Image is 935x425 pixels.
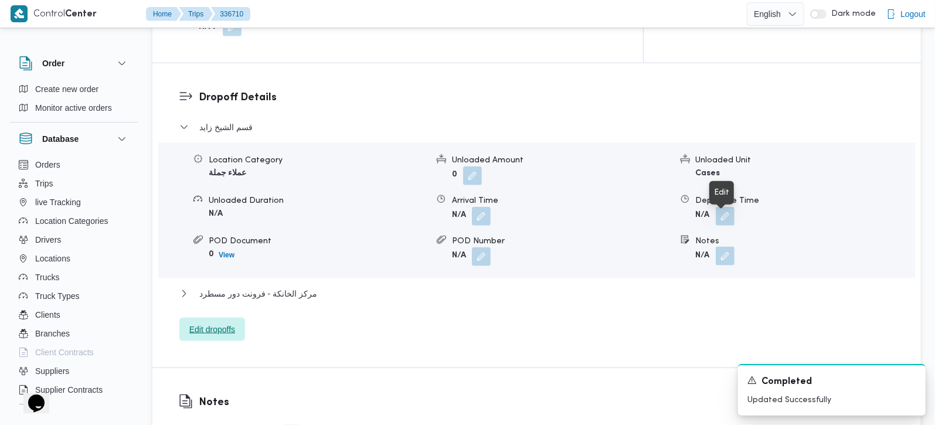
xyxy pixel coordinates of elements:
[696,252,710,260] b: N/A
[179,287,895,301] button: مركز الخانكة - فرونت دور مسطرد
[35,233,61,247] span: Drivers
[747,394,916,406] p: Updated Successfully
[14,174,134,193] button: Trips
[14,399,134,418] button: Devices
[209,195,427,207] div: Unloaded Duration
[209,169,246,177] b: عملاء جملة
[19,132,129,146] button: Database
[35,402,64,416] span: Devices
[9,155,138,409] div: Database
[14,193,134,212] button: live Tracking
[35,364,69,378] span: Suppliers
[219,251,234,259] b: View
[158,142,915,278] div: قسم الشيخ زايد
[35,383,103,397] span: Supplier Contracts
[179,318,245,341] button: Edit dropoffs
[14,343,134,362] button: Client Contracts
[696,212,710,219] b: N/A
[452,235,671,247] div: POD Number
[14,212,134,230] button: Location Categories
[189,322,235,336] span: Edit dropoffs
[14,305,134,324] button: Clients
[35,195,81,209] span: live Tracking
[35,270,59,284] span: Trucks
[452,154,671,166] div: Unloaded Amount
[65,10,97,19] b: Center
[199,287,317,301] span: مركز الخانكة - فرونت دور مسطرد
[714,186,729,200] div: Edit
[882,2,930,26] button: Logout
[35,176,53,191] span: Trips
[696,169,720,177] b: Cases
[179,120,895,134] button: قسم الشيخ زايد
[199,395,301,410] h3: Notes
[199,90,895,106] h3: Dropoff Details
[452,212,466,219] b: N/A
[900,7,926,21] span: Logout
[42,132,79,146] h3: Database
[179,7,213,21] button: Trips
[19,56,129,70] button: Order
[35,308,60,322] span: Clients
[210,7,250,21] button: 336710
[35,327,70,341] span: Branches
[696,195,914,207] div: Departure Time
[696,154,914,166] div: Unloaded Unit
[761,375,812,389] span: Completed
[35,345,94,359] span: Client Contracts
[14,98,134,117] button: Monitor active orders
[209,235,427,247] div: POD Document
[146,7,181,21] button: Home
[214,248,239,262] button: View
[14,249,134,268] button: Locations
[35,251,70,266] span: Locations
[209,210,223,217] b: N/A
[452,171,457,179] b: 0
[14,287,134,305] button: Truck Types
[35,101,112,115] span: Monitor active orders
[35,158,60,172] span: Orders
[35,214,108,228] span: Location Categories
[11,5,28,22] img: X8yXhbKr1z7QwAAAABJRU5ErkJggg==
[199,120,253,134] span: قسم الشيخ زايد
[14,268,134,287] button: Trucks
[35,82,98,96] span: Create new order
[209,250,214,258] b: 0
[12,378,49,413] iframe: chat widget
[35,289,79,303] span: Truck Types
[14,362,134,380] button: Suppliers
[14,380,134,399] button: Supplier Contracts
[14,80,134,98] button: Create new order
[696,235,914,247] div: Notes
[827,9,876,19] span: Dark mode
[747,375,916,389] div: Notification
[452,252,466,260] b: N/A
[452,195,671,207] div: Arrival Time
[14,324,134,343] button: Branches
[42,56,64,70] h3: Order
[14,155,134,174] button: Orders
[14,230,134,249] button: Drivers
[9,80,138,122] div: Order
[209,154,427,166] div: Location Category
